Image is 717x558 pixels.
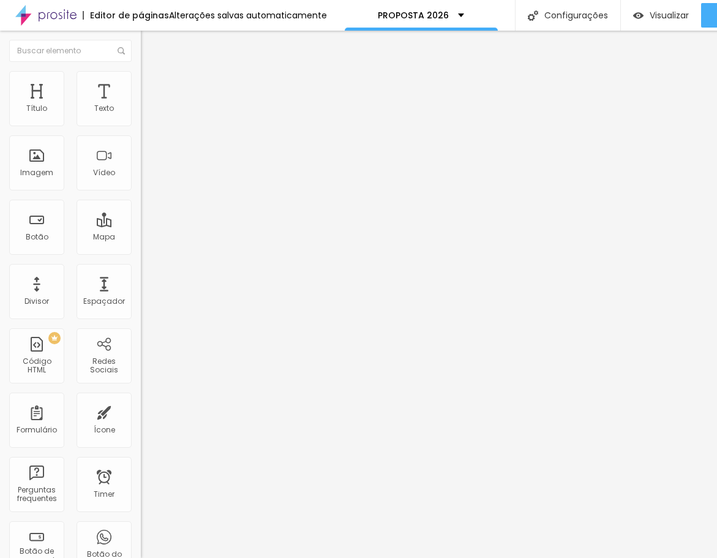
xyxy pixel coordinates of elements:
[94,490,114,499] div: Timer
[621,3,701,28] button: Visualizar
[26,104,47,113] div: Título
[169,11,327,20] div: Alterações salvas automaticamente
[633,10,644,21] img: view-1.svg
[94,426,115,434] div: Ícone
[650,10,689,20] span: Visualizar
[83,11,169,20] div: Editor de páginas
[528,10,538,21] img: Icone
[9,40,132,62] input: Buscar elemento
[12,357,61,375] div: Código HTML
[20,168,53,177] div: Imagem
[26,233,48,241] div: Botão
[94,104,114,113] div: Texto
[83,297,125,306] div: Espaçador
[80,357,128,375] div: Redes Sociais
[93,233,115,241] div: Mapa
[12,486,61,503] div: Perguntas frequentes
[378,11,449,20] p: PROPOSTA 2026
[17,426,57,434] div: Formulário
[118,47,125,55] img: Icone
[24,297,49,306] div: Divisor
[93,168,115,177] div: Vídeo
